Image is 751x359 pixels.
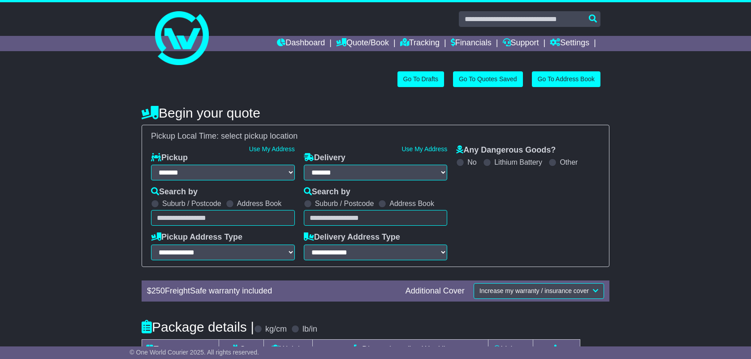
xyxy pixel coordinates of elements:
[142,339,219,359] td: Type
[467,158,476,166] label: No
[400,36,440,51] a: Tracking
[147,131,604,141] div: Pickup Local Time:
[302,324,317,334] label: lb/in
[221,131,298,140] span: select pickup location
[151,286,165,295] span: 250
[151,153,188,163] label: Pickup
[304,187,350,197] label: Search by
[315,199,374,208] label: Suburb / Postcode
[494,158,542,166] label: Lithium Battery
[453,71,523,87] a: Go To Quotes Saved
[142,286,401,296] div: $ FreightSafe warranty included
[474,283,604,299] button: Increase my warranty / insurance cover
[264,339,312,359] td: Weight
[265,324,287,334] label: kg/cm
[451,36,492,51] a: Financials
[550,36,589,51] a: Settings
[162,199,221,208] label: Suburb / Postcode
[219,339,264,359] td: Qty
[304,232,400,242] label: Delivery Address Type
[401,286,469,296] div: Additional Cover
[456,145,556,155] label: Any Dangerous Goods?
[151,232,242,242] label: Pickup Address Type
[129,349,259,356] span: © One World Courier 2025. All rights reserved.
[277,36,325,51] a: Dashboard
[237,199,282,208] label: Address Book
[488,339,533,359] td: Volume
[401,145,447,153] a: Use My Address
[503,36,539,51] a: Support
[532,71,600,87] a: Go To Address Book
[304,153,345,163] label: Delivery
[142,320,254,334] h4: Package details |
[142,105,609,120] h4: Begin your quote
[151,187,198,197] label: Search by
[389,199,434,208] label: Address Book
[336,36,389,51] a: Quote/Book
[397,71,444,87] a: Go To Drafts
[312,339,488,359] td: Dimensions (L x W x H)
[249,145,295,153] a: Use My Address
[560,158,578,166] label: Other
[479,287,589,294] span: Increase my warranty / insurance cover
